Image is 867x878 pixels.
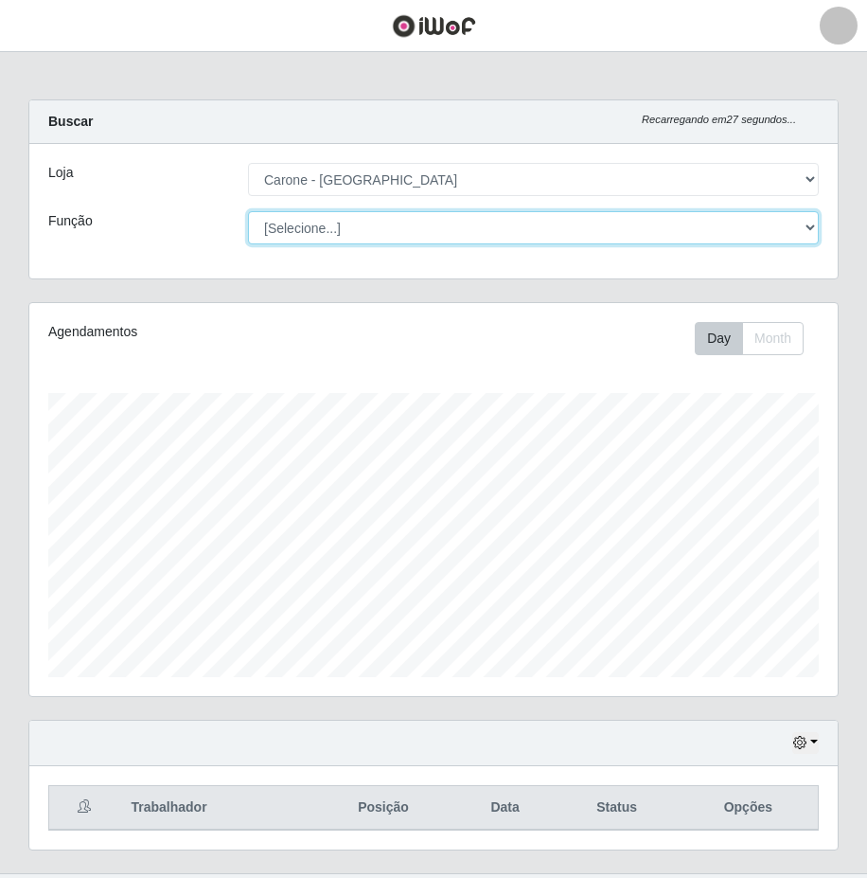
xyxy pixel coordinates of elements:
button: Month [742,322,804,355]
i: Recarregando em 27 segundos... [642,114,796,125]
button: Day [695,322,743,355]
th: Posição [311,786,454,831]
th: Status [556,786,679,831]
div: Agendamentos [48,322,353,342]
label: Loja [48,163,73,183]
label: Função [48,211,93,231]
th: Trabalhador [119,786,311,831]
div: Toolbar with button groups [695,322,819,355]
th: Opções [679,786,819,831]
strong: Buscar [48,114,93,129]
div: First group [695,322,804,355]
th: Data [455,786,556,831]
img: CoreUI Logo [392,14,476,38]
